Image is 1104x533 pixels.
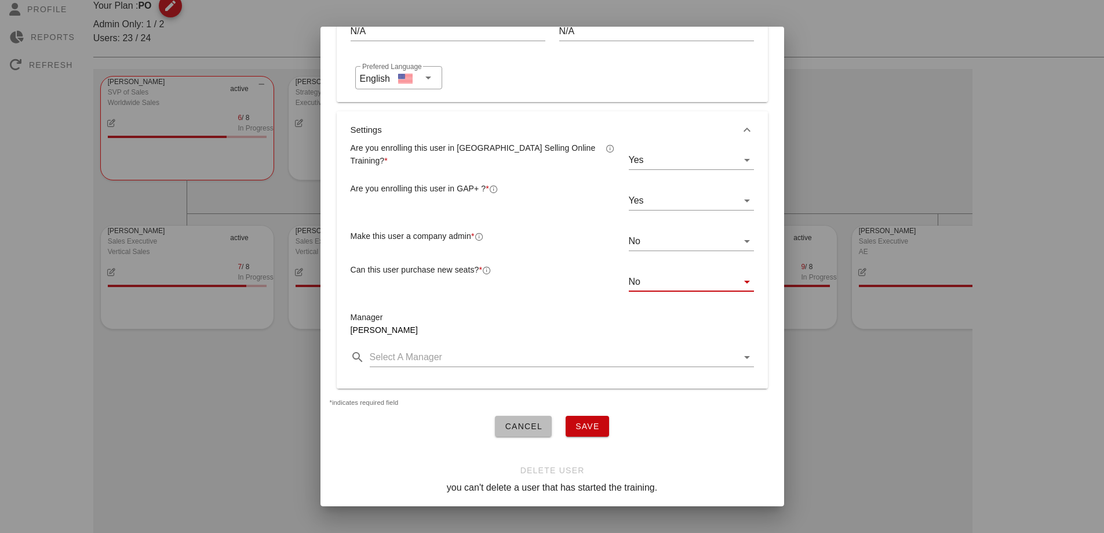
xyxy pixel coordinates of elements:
[360,69,390,86] div: English
[30,30,127,39] div: Domain: [DOMAIN_NAME]
[629,236,640,246] div: No
[504,422,542,431] span: Cancel
[19,19,28,28] img: logo_orange.svg
[362,63,422,71] label: Prefered Language
[351,142,606,167] div: Are you enrolling this user in [GEOGRAPHIC_DATA] Selling Online Training?
[19,30,28,39] img: website_grey.svg
[115,73,125,82] img: tab_keywords_by_traffic_grey.svg
[31,73,41,82] img: tab_domain_overview_orange.svg
[629,151,754,169] div: Yes
[128,74,195,82] div: Keywords by Traffic
[330,399,399,406] small: *indicates required field
[32,19,57,28] div: v 4.0.25
[629,155,644,165] div: Yes
[575,422,600,431] span: Save
[351,325,418,335] span: [PERSON_NAME]
[629,191,754,210] div: Yes
[355,66,442,89] div: Prefered LanguageEnglish
[566,416,609,437] button: Save
[351,263,615,276] div: Can this user purchase new seats?
[629,195,644,206] div: Yes
[495,416,552,437] button: Cancel
[370,348,738,367] input: Select A Manager
[629,277,640,287] div: No
[351,182,489,195] div: Are you enrolling this user in GAP+ ?
[320,481,784,495] div: you can't delete a user that has started the training.
[337,111,768,148] button: Settings
[629,232,754,251] div: No
[629,273,754,291] div: No
[44,74,104,82] div: Domain Overview
[351,313,383,322] label: Manager
[351,230,475,242] div: Make this user a company admin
